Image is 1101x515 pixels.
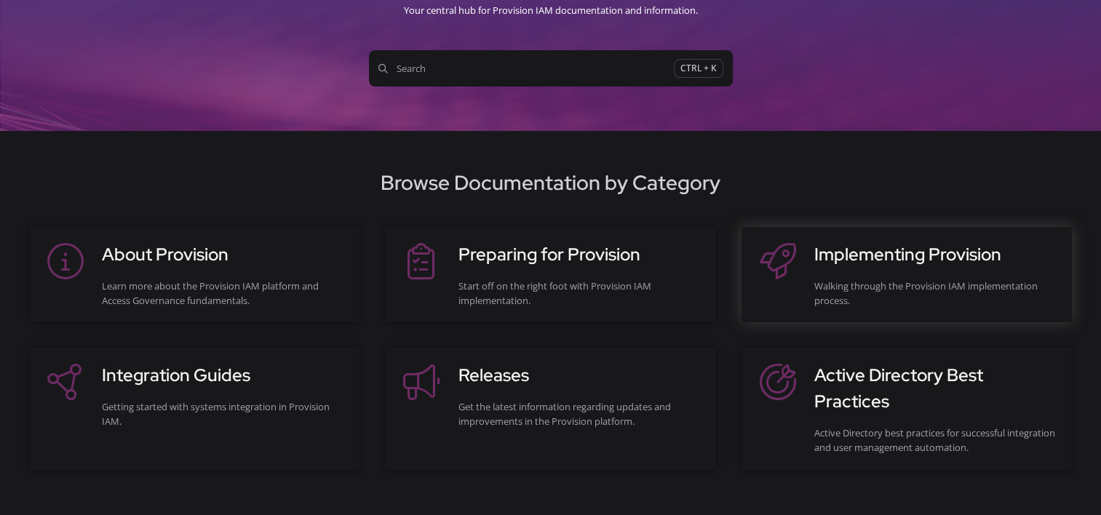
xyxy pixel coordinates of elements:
div: Active Directory best practices for successful integration and user management automation. [814,426,1057,455]
a: Implementing ProvisionWalking through the Provision IAM implementation process. [756,241,1057,308]
button: SearchCTRL + K [369,50,733,87]
h3: Releases [458,362,701,388]
h2: Browse Documentation by Category [17,167,1084,198]
div: Learn more about the Provision IAM platform and Access Governance fundamentals. [102,279,345,308]
span: Search [378,61,674,76]
div: Getting started with systems integration in Provision IAM. [102,399,345,428]
h3: Implementing Provision [814,241,1057,268]
a: Preparing for ProvisionStart off on the right foot with Provision IAM implementation. [400,241,701,308]
span: CTRL + K [674,59,723,79]
h3: Integration Guides [102,362,345,388]
div: Get the latest information regarding updates and improvements in the Provision platform. [458,399,701,428]
a: About ProvisionLearn more about the Provision IAM platform and Access Governance fundamentals. [44,241,345,308]
div: Walking through the Provision IAM implementation process. [814,279,1057,308]
div: Start off on the right foot with Provision IAM implementation. [458,279,701,308]
h3: Preparing for Provision [458,241,701,268]
h3: About Provision [102,241,345,268]
a: Active Directory Best PracticesActive Directory best practices for successful integration and use... [756,362,1057,455]
a: ReleasesGet the latest information regarding updates and improvements in the Provision platform. [400,362,701,455]
h3: Active Directory Best Practices [814,362,1057,415]
a: Integration GuidesGetting started with systems integration in Provision IAM. [44,362,345,455]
